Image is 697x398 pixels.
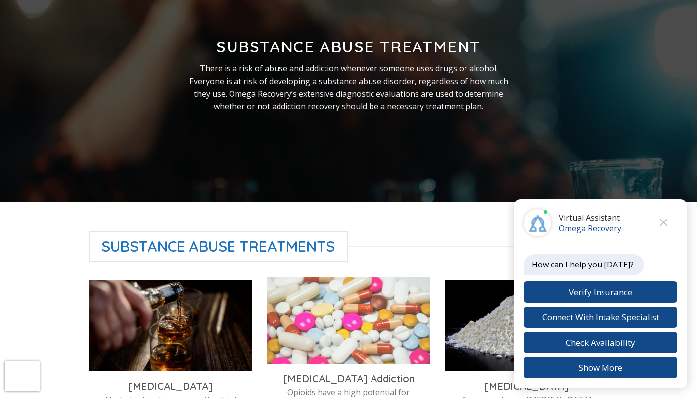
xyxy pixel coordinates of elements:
[89,231,348,262] span: Substance Abuse Treatments
[188,62,509,113] p: There is a risk of abuse and addiction whenever someone uses drugs or alcohol. Everyone is at ris...
[96,380,245,393] h3: [MEDICAL_DATA]
[275,372,423,385] h3: [MEDICAL_DATA] Addiction
[216,37,481,56] strong: Substance Abuse Treatment
[453,380,601,393] h3: [MEDICAL_DATA]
